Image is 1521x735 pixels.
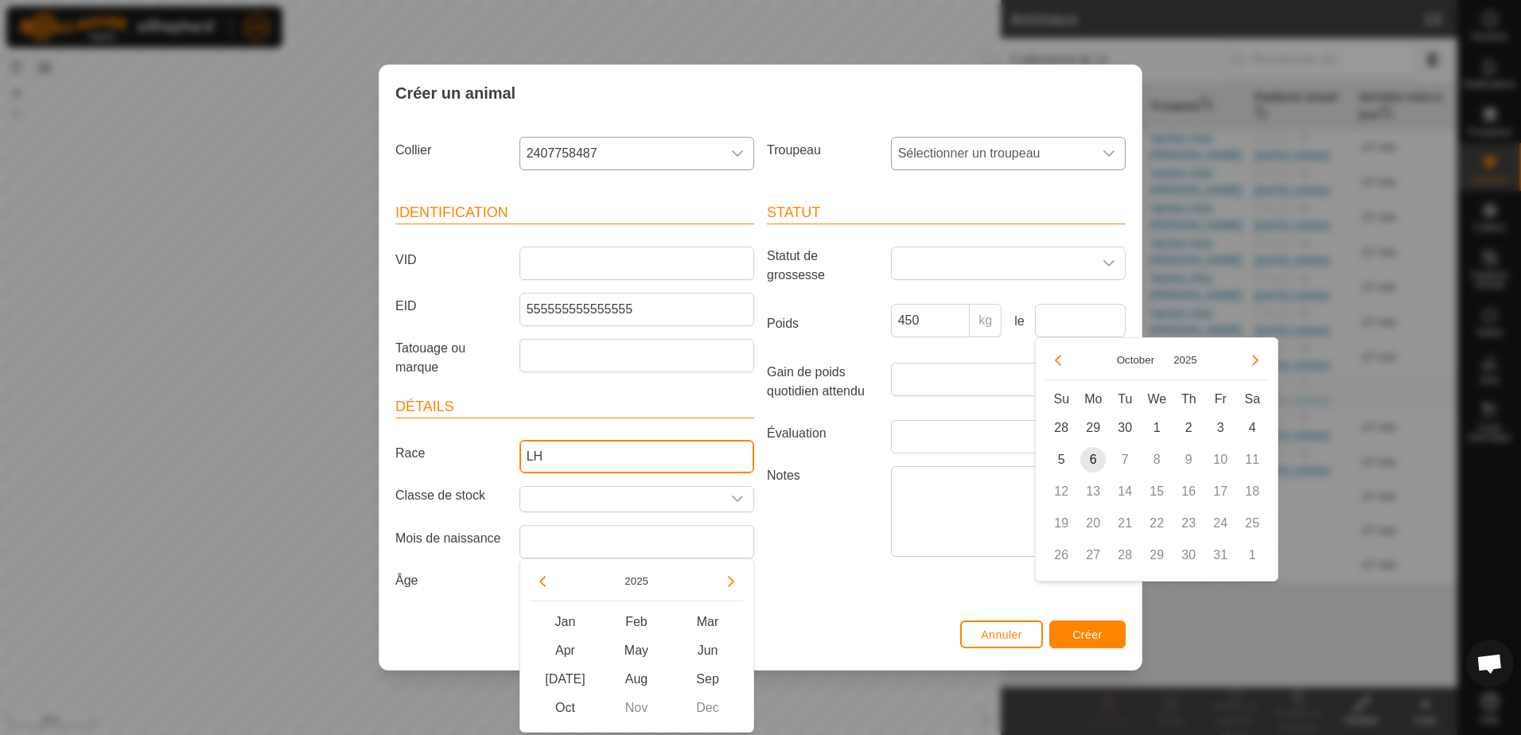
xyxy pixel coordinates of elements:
[1204,476,1236,507] td: 17
[530,569,555,594] button: Previous Year
[718,569,744,594] button: Next Year
[672,608,744,636] span: Mar
[1111,351,1161,369] button: Choose Month
[601,665,672,694] span: Aug
[1173,539,1204,571] td: 30
[389,247,513,274] label: VID
[389,293,513,320] label: EID
[1173,444,1204,476] td: 9
[1080,415,1106,441] span: 29
[1236,444,1268,476] td: 11
[892,138,1093,169] span: Sélectionner un troupeau
[1045,539,1077,571] td: 26
[672,636,744,665] span: Jun
[1141,412,1173,444] td: 1
[672,665,744,694] span: Sep
[1204,507,1236,539] td: 24
[1144,415,1169,441] span: 1
[1167,351,1204,369] button: Choose Year
[530,665,601,694] span: [DATE]
[1109,444,1141,476] td: 7
[1077,507,1109,539] td: 20
[1112,415,1138,441] span: 30
[1077,476,1109,507] td: 13
[981,628,1022,641] span: Annuler
[1053,392,1069,406] span: Su
[1048,447,1074,472] span: 5
[389,339,513,377] label: Tatouage ou marque
[1466,640,1514,687] div: Ouvrir le chat
[722,487,753,511] div: dropdown trigger
[519,558,754,733] div: Choose Date
[1045,507,1077,539] td: 19
[1109,507,1141,539] td: 21
[520,138,722,169] span: 2407758487
[389,571,513,590] label: Âge
[1072,628,1103,641] span: Créer
[1236,412,1268,444] td: 4
[1109,539,1141,571] td: 28
[722,138,753,169] div: dropdown trigger
[389,137,513,164] label: Collier
[1080,447,1106,472] span: 6
[1176,415,1201,441] span: 2
[1236,539,1268,571] td: 1
[1147,392,1166,406] span: We
[395,81,515,105] span: Créer un animal
[1084,392,1102,406] span: Mo
[1204,539,1236,571] td: 31
[389,440,513,467] label: Race
[1045,348,1071,373] button: Previous Month
[1204,412,1236,444] td: 3
[1109,476,1141,507] td: 14
[1118,392,1132,406] span: Tu
[530,694,601,722] span: Oct
[1035,337,1278,581] div: Choose Date
[760,420,885,447] label: Évaluation
[960,620,1043,648] button: Annuler
[1077,444,1109,476] td: 6
[395,202,754,224] header: Identification
[389,486,513,506] label: Classe de stock
[618,572,655,590] button: Choose Year
[1048,415,1074,441] span: 28
[1141,476,1173,507] td: 15
[601,636,672,665] span: May
[1008,312,1029,331] label: le
[760,466,885,556] label: Notes
[1049,620,1126,648] button: Créer
[1077,412,1109,444] td: 29
[389,525,513,552] label: Mois de naissance
[1243,348,1268,373] button: Next Month
[395,396,754,418] header: Détails
[1244,392,1260,406] span: Sa
[1109,412,1141,444] td: 30
[760,304,885,344] label: Poids
[530,636,601,665] span: Apr
[1173,476,1204,507] td: 16
[760,247,885,285] label: Statut de grossesse
[1215,392,1227,406] span: Fr
[1141,539,1173,571] td: 29
[1045,444,1077,476] td: 5
[1204,444,1236,476] td: 10
[1093,247,1125,279] div: dropdown trigger
[1173,507,1204,539] td: 23
[1173,412,1204,444] td: 2
[1045,412,1077,444] td: 28
[1045,476,1077,507] td: 12
[1236,476,1268,507] td: 18
[1077,539,1109,571] td: 27
[1239,415,1265,441] span: 4
[601,608,672,636] span: Feb
[1208,415,1233,441] span: 3
[767,202,1126,224] header: Statut
[530,608,601,636] span: Jan
[1181,392,1196,406] span: Th
[760,363,885,401] label: Gain de poids quotidien attendu
[760,137,885,164] label: Troupeau
[1093,138,1125,169] div: dropdown trigger
[1236,507,1268,539] td: 25
[970,304,1002,337] p-inputgroup-addon: kg
[1141,444,1173,476] td: 8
